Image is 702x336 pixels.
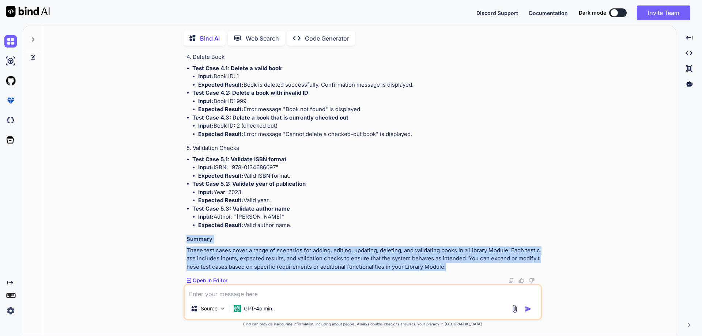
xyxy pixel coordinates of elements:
[198,72,540,81] li: Book ID: 1
[198,213,214,220] strong: Input:
[198,172,540,180] li: Valid ISBN format.
[4,35,17,48] img: chat
[518,278,524,283] img: like
[193,277,227,284] p: Open in Editor
[198,221,540,230] li: Valid author name.
[637,5,690,20] button: Invite Team
[200,34,220,43] p: Bind AI
[198,130,540,139] li: Error message "Cannot delete a checked-out book" is displayed.
[186,246,540,271] p: These test cases cover a range of scenarios for adding, editing, updating, deleting, and validati...
[4,94,17,107] img: premium
[198,213,540,221] li: Author: "[PERSON_NAME]"
[198,97,540,106] li: Book ID: 999
[184,321,542,327] p: Bind can provide inaccurate information, including about people. Always double-check its answers....
[192,205,290,212] strong: Test Case 5.3: Validate author name
[198,106,244,113] strong: Expected Result:
[529,9,568,17] button: Documentation
[305,34,349,43] p: Code Generator
[198,196,540,205] li: Valid year.
[192,156,287,163] strong: Test Case 5.1: Validate ISBN format
[198,73,214,80] strong: Input:
[198,131,244,137] strong: Expected Result:
[192,180,306,187] strong: Test Case 5.2: Validate year of publication
[198,122,540,130] li: Book ID: 2 (checked out)
[6,6,50,17] img: Bind AI
[198,98,214,105] strong: Input:
[198,197,244,204] strong: Expected Result:
[220,306,226,312] img: Pick Models
[198,81,244,88] strong: Expected Result:
[4,305,17,317] img: settings
[198,189,214,196] strong: Input:
[4,55,17,67] img: ai-studio
[525,305,532,313] img: icon
[198,222,244,229] strong: Expected Result:
[198,188,540,197] li: Year: 2023
[529,278,535,283] img: dislike
[246,34,279,43] p: Web Search
[244,305,275,312] p: GPT-4o min..
[198,163,540,172] li: ISBN: "978-0134686097"
[234,305,241,312] img: GPT-4o mini
[192,65,282,72] strong: Test Case 4.1: Delete a valid book
[186,144,540,152] h4: 5. Validation Checks
[4,114,17,127] img: darkCloudIdeIcon
[192,114,348,121] strong: Test Case 4.3: Delete a book that is currently checked out
[198,81,540,89] li: Book is deleted successfully. Confirmation message is displayed.
[529,10,568,16] span: Documentation
[476,10,518,16] span: Discord Support
[201,305,218,312] p: Source
[198,105,540,114] li: Error message "Book not found" is displayed.
[4,75,17,87] img: githubLight
[198,172,244,179] strong: Expected Result:
[198,164,214,171] strong: Input:
[198,122,214,129] strong: Input:
[510,305,519,313] img: attachment
[186,235,540,243] h3: Summary
[186,53,540,61] h4: 4. Delete Book
[192,89,308,96] strong: Test Case 4.2: Delete a book with invalid ID
[579,9,606,16] span: Dark mode
[508,278,514,283] img: copy
[476,9,518,17] button: Discord Support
